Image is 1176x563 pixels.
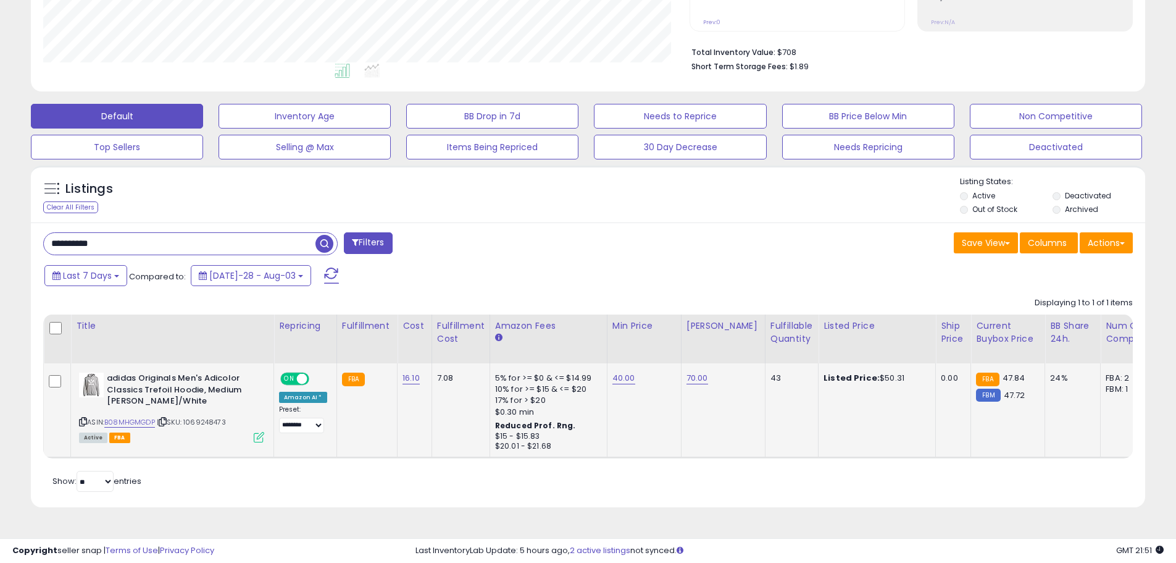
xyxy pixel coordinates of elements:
[79,373,264,441] div: ASIN:
[960,176,1145,188] p: Listing States:
[109,433,130,443] span: FBA
[1050,373,1091,384] div: 24%
[31,104,203,129] button: Default
[691,61,788,72] b: Short Term Storage Fees:
[279,392,327,403] div: Amazon AI *
[31,135,203,159] button: Top Sellers
[495,395,598,406] div: 17% for > $20
[342,320,392,332] div: Fulfillment
[570,544,630,556] a: 2 active listings
[1080,232,1133,253] button: Actions
[279,320,332,332] div: Repricing
[972,204,1017,214] label: Out of Stock
[79,373,104,397] img: 41nNQ-p9nNL._SL40_.jpg
[495,373,598,384] div: 5% for >= $0 & <= $14.99
[954,232,1018,253] button: Save View
[209,269,296,282] span: [DATE]-28 - Aug-03
[770,320,813,345] div: Fulfillable Quantity
[691,47,775,57] b: Total Inventory Value:
[107,373,257,410] b: adidas Originals Men's Adicolor Classics Trefoil Hoodie, Medium [PERSON_NAME]/White
[160,544,214,556] a: Privacy Policy
[219,104,391,129] button: Inventory Age
[1106,373,1146,384] div: FBA: 2
[344,232,392,254] button: Filters
[782,135,954,159] button: Needs Repricing
[612,320,676,332] div: Min Price
[972,190,995,201] label: Active
[106,544,158,556] a: Terms of Use
[686,372,708,384] a: 70.00
[104,417,155,428] a: B08MHGMGDP
[281,374,297,384] span: ON
[824,373,926,384] div: $50.31
[1116,544,1164,556] span: 2025-08-11 21:51 GMT
[1106,320,1151,345] div: Num of Comp.
[594,135,766,159] button: 30 Day Decrease
[1035,297,1133,309] div: Displaying 1 to 1 of 1 items
[12,544,57,556] strong: Copyright
[44,265,127,286] button: Last 7 Days
[941,320,965,345] div: Ship Price
[941,373,961,384] div: 0.00
[52,475,141,487] span: Show: entries
[495,431,598,442] div: $15 - $15.83
[65,180,113,198] h5: Listings
[594,104,766,129] button: Needs to Reprice
[1028,237,1067,249] span: Columns
[437,373,480,384] div: 7.08
[970,104,1142,129] button: Non Competitive
[279,405,327,433] div: Preset:
[691,44,1124,59] li: $708
[1020,232,1078,253] button: Columns
[612,372,635,384] a: 40.00
[157,417,226,427] span: | SKU: 1069248473
[437,320,485,345] div: Fulfillment Cost
[1050,320,1095,345] div: BB Share 24h.
[770,373,809,384] div: 43
[63,269,112,282] span: Last 7 Days
[1065,204,1098,214] label: Archived
[43,201,98,213] div: Clear All Filters
[402,372,420,384] a: 16.10
[495,420,576,431] b: Reduced Prof. Rng.
[307,374,327,384] span: OFF
[76,320,269,332] div: Title
[703,19,720,26] small: Prev: 0
[1004,389,1025,401] span: 47.72
[782,104,954,129] button: BB Price Below Min
[790,61,809,72] span: $1.89
[495,332,503,344] small: Amazon Fees.
[686,320,760,332] div: [PERSON_NAME]
[1065,190,1111,201] label: Deactivated
[402,320,427,332] div: Cost
[495,320,602,332] div: Amazon Fees
[406,135,578,159] button: Items Being Repriced
[970,135,1142,159] button: Deactivated
[495,441,598,452] div: $20.01 - $21.68
[976,373,999,386] small: FBA
[976,320,1040,345] div: Current Buybox Price
[495,407,598,418] div: $0.30 min
[931,19,955,26] small: Prev: N/A
[219,135,391,159] button: Selling @ Max
[342,373,365,386] small: FBA
[191,265,311,286] button: [DATE]-28 - Aug-03
[415,545,1164,557] div: Last InventoryLab Update: 5 hours ago, not synced.
[976,389,1000,402] small: FBM
[1003,372,1025,384] span: 47.84
[129,271,186,282] span: Compared to:
[824,372,880,384] b: Listed Price:
[824,320,930,332] div: Listed Price
[1106,384,1146,395] div: FBM: 1
[12,545,214,557] div: seller snap | |
[79,433,107,443] span: All listings currently available for purchase on Amazon
[406,104,578,129] button: BB Drop in 7d
[495,384,598,395] div: 10% for >= $15 & <= $20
